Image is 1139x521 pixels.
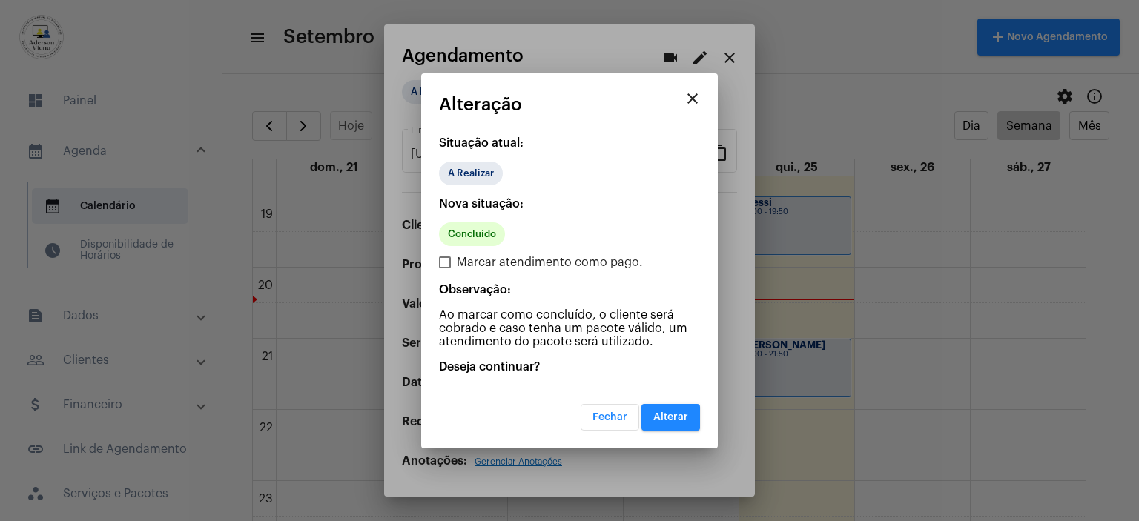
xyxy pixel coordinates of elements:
span: Alterar [653,412,688,422]
mat-chip: Concluído [439,222,505,246]
mat-chip: A Realizar [439,162,503,185]
span: Alteração [439,95,522,114]
p: Nova situação: [439,197,700,210]
p: Deseja continuar? [439,360,700,374]
button: Alterar [641,404,700,431]
span: Fechar [592,412,627,422]
p: Ao marcar como concluído, o cliente será cobrado e caso tenha um pacote válido, um atendimento do... [439,308,700,348]
p: Observação: [439,283,700,296]
p: Situação atual: [439,136,700,150]
mat-icon: close [684,90,701,107]
button: Fechar [581,404,639,431]
span: Marcar atendimento como pago. [457,253,643,271]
